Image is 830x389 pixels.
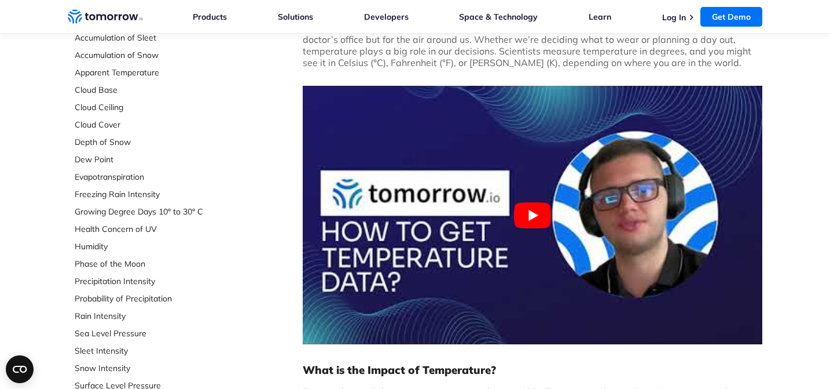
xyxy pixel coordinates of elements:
[68,8,143,26] a: Home link
[75,293,229,304] a: Probability of Precipitation
[278,12,313,22] a: Solutions
[75,67,229,78] a: Apparent Temperature
[75,84,229,96] a: Cloud Base
[75,136,229,148] a: Depth of Snow
[75,32,229,43] a: Accumulation of Sleet
[364,12,409,22] a: Developers
[303,363,762,377] h3: What is the Impact of Temperature?
[75,362,229,374] a: Snow Intensity
[75,345,229,357] a: Sleet Intensity
[75,49,229,61] a: Accumulation of Snow
[75,310,229,322] a: Rain Intensity
[75,154,229,165] a: Dew Point
[75,206,229,217] a: Growing Degree Days 10° to 30° C
[75,188,229,200] a: Freezing Rain Intensity
[303,22,762,68] p: Temperature is the measurement of how hot or cold something is. It’s like a thermometer reading i...
[75,171,229,183] a: Evapotranspiration
[459,12,538,22] a: Space & Technology
[75,241,229,252] a: Humidity
[75,119,229,130] a: Cloud Cover
[662,12,686,23] a: Log In
[75,223,229,235] a: Health Concern of UV
[75,258,229,270] a: Phase of the Moon
[589,12,611,22] a: Learn
[75,328,229,339] a: Sea Level Pressure
[75,101,229,113] a: Cloud Ceiling
[303,86,762,344] button: Play Youtube video
[75,275,229,287] a: Precipitation Intensity
[193,12,227,22] a: Products
[6,355,34,383] button: Open CMP widget
[700,7,762,27] a: Get Demo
